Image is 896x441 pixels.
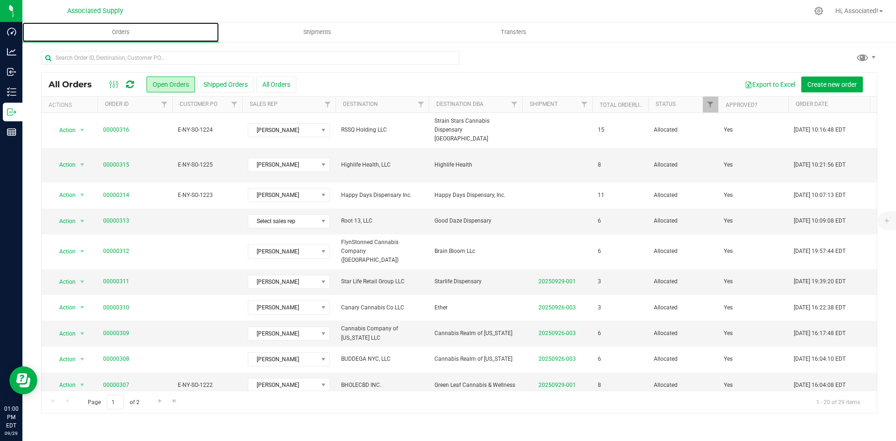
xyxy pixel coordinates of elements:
span: [DATE] 16:22:38 EDT [794,303,846,312]
iframe: Resource center [9,366,37,394]
span: BHOLECBD INC. [341,381,423,390]
span: Action [51,301,76,314]
inline-svg: Analytics [7,47,16,56]
a: Filter [320,97,336,112]
span: [PERSON_NAME] [248,124,318,137]
span: Highlife Health, LLC [341,161,423,169]
span: Action [51,275,76,288]
span: Good Daze Dispensary [434,217,517,225]
a: Go to the last page [168,395,182,407]
span: BUDDEGA NYC, LLC [341,355,423,364]
span: Cannabis Realm of [US_STATE] [434,355,517,364]
a: Order ID [105,101,129,107]
span: Starlife Dispensary [434,277,517,286]
inline-svg: Reports [7,127,16,137]
span: 6 [598,329,601,338]
span: [DATE] 16:17:48 EDT [794,329,846,338]
span: [DATE] 19:57:44 EDT [794,247,846,256]
a: Filter [507,97,522,112]
span: Yes [724,329,733,338]
span: [PERSON_NAME] [248,158,318,171]
input: Search Order ID, Destination, Customer PO... [41,51,459,65]
span: select [77,124,88,137]
span: select [77,327,88,340]
span: Action [51,327,76,340]
div: Manage settings [813,7,825,15]
span: FlynStonned Cannabis Company ([GEOGRAPHIC_DATA]) [341,238,423,265]
span: 3 [598,303,601,312]
a: Destination [343,101,378,107]
span: [DATE] 10:21:56 EDT [794,161,846,169]
inline-svg: Inbound [7,67,16,77]
a: 20250929-001 [539,382,576,388]
span: Star Life Retail Group LLC [341,277,423,286]
span: select [77,189,88,202]
a: Order Date [796,101,828,107]
a: 00000311 [103,277,129,286]
a: Transfers [415,22,612,42]
span: Transfers [488,28,539,36]
a: 00000309 [103,329,129,338]
a: Orders [22,22,219,42]
span: Happy Days Dispensary Inc. [341,191,423,200]
a: Shipment [530,101,558,107]
span: Yes [724,355,733,364]
span: [PERSON_NAME] [248,301,318,314]
a: 00000307 [103,381,129,390]
span: Action [51,245,76,258]
a: Destination DBA [436,101,483,107]
inline-svg: Dashboard [7,27,16,36]
span: Yes [724,277,733,286]
a: Filter [227,97,242,112]
span: 11 [598,191,604,200]
span: select [77,353,88,366]
span: [DATE] 10:16:48 EDT [794,126,846,134]
span: Allocated [654,381,713,390]
a: 20250926-003 [539,330,576,336]
button: All Orders [256,77,296,92]
span: Yes [724,191,733,200]
button: Shipped Orders [197,77,254,92]
span: [PERSON_NAME] [248,275,318,288]
span: E-NY-SO-1223 [178,191,237,200]
span: [PERSON_NAME] [248,327,318,340]
span: Shipments [291,28,344,36]
span: Yes [724,247,733,256]
span: Allocated [654,355,713,364]
span: Action [51,378,76,392]
span: Allocated [654,247,713,256]
span: Yes [724,217,733,225]
span: select [77,215,88,228]
span: Strain Stars Cannabis Dispensary [GEOGRAPHIC_DATA] [434,117,517,144]
a: 00000313 [103,217,129,225]
span: Hi, Associated! [835,7,878,14]
inline-svg: Inventory [7,87,16,97]
a: Sales Rep [250,101,278,107]
span: Yes [724,303,733,312]
span: Ether [434,303,517,312]
a: Approved? [726,102,757,108]
a: 00000316 [103,126,129,134]
a: Filter [703,97,718,112]
span: select [77,275,88,288]
span: E-NY-SO-1225 [178,161,237,169]
a: Filter [866,97,882,112]
span: 6 [598,217,601,225]
span: select [77,378,88,392]
span: Yes [724,161,733,169]
span: Cannabis Company of [US_STATE] LLC [341,324,423,342]
span: Happy Days Dispensary, Inc. [434,191,517,200]
span: [DATE] 16:04:10 EDT [794,355,846,364]
a: 00000312 [103,247,129,256]
span: E-NY-SO-1222 [178,381,237,390]
span: 8 [598,161,601,169]
a: Customer PO [180,101,217,107]
a: Filter [577,97,592,112]
a: 00000315 [103,161,129,169]
p: 09/29 [4,430,18,437]
a: Shipments [219,22,415,42]
span: Cannabis Realm of [US_STATE] [434,329,517,338]
button: Export to Excel [739,77,801,92]
a: Go to the next page [153,395,167,407]
span: All Orders [49,79,101,90]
